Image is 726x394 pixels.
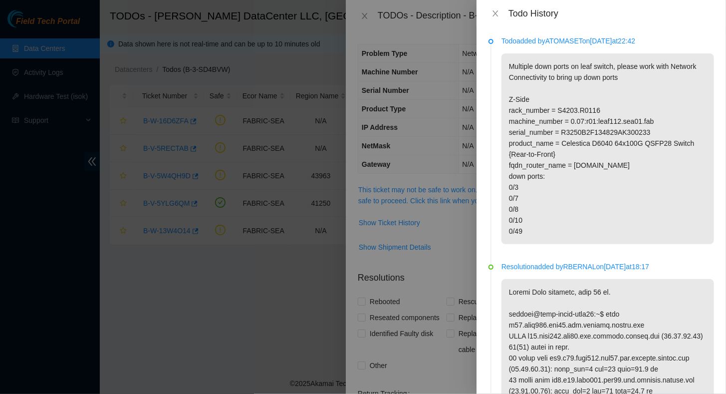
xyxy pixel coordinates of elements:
p: Resolution added by RBERNAL on [DATE] at 18:17 [501,261,714,272]
p: Multiple down ports on leaf switch, please work with Network Connectivity to bring up down ports ... [501,53,714,244]
span: close [491,9,499,17]
div: Todo History [508,8,714,19]
p: Todo added by ATOMASET on [DATE] at 22:42 [501,35,714,46]
button: Close [488,9,502,18]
